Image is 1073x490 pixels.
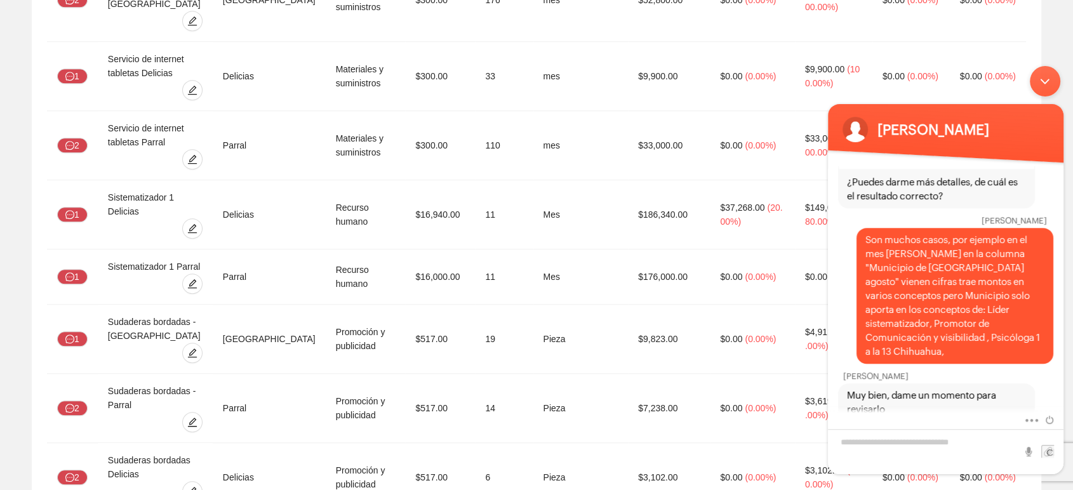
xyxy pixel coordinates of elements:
[533,374,629,443] td: Pieza
[805,396,844,406] span: $3,619.00
[475,374,533,443] td: 14
[213,42,326,111] td: Delicias
[720,71,742,81] span: $0.00
[57,69,88,84] button: message1
[745,334,776,344] span: ( 0.00% )
[108,52,203,80] div: Servicio de internet tabletas Delicias
[183,85,202,95] span: edit
[805,272,827,282] span: $0.00
[183,279,202,289] span: edit
[805,64,844,74] span: $9,900.00
[720,472,742,482] span: $0.00
[65,473,74,483] span: message
[533,111,629,180] td: mes
[108,315,203,343] div: Sudaderas bordadas - [GEOGRAPHIC_DATA]
[183,223,202,234] span: edit
[183,16,202,26] span: edit
[108,384,203,412] div: Sudaderas bordadas - Parral
[745,140,776,150] span: ( 0.00% )
[805,202,855,213] span: $149,072.00
[326,374,406,443] td: Promoción y publicidad
[405,111,475,180] td: $300.00
[405,42,475,111] td: $300.00
[182,80,203,100] button: edit
[533,305,629,374] td: Pieza
[326,42,406,111] td: Materiales y suministros
[108,453,203,481] div: Sudaderas bordadas Delicias
[57,331,88,347] button: message1
[183,417,202,427] span: edit
[65,272,74,282] span: message
[57,470,88,485] button: message2
[628,374,710,443] td: $7,238.00
[213,180,326,249] td: Delicias
[183,348,202,358] span: edit
[213,305,326,374] td: [GEOGRAPHIC_DATA]
[182,218,203,239] button: edit
[720,202,764,213] span: $37,268.00
[475,111,533,180] td: 110
[57,269,88,284] button: message1
[628,305,710,374] td: $9,823.00
[182,149,203,169] button: edit
[805,133,850,143] span: $33,000.00
[57,138,88,153] button: message2
[475,249,533,305] td: 11
[628,42,710,111] td: $9,900.00
[213,249,326,305] td: Parral
[405,180,475,249] td: $16,940.00
[326,180,406,249] td: Recurso humano
[108,190,203,218] div: Sistematizador 1 Delicias
[57,401,88,416] button: message2
[108,121,203,149] div: Servicio de internet tabletas Parral
[65,72,74,82] span: message
[183,154,202,164] span: edit
[65,334,74,345] span: message
[475,180,533,249] td: 11
[533,180,629,249] td: Mes
[405,249,475,305] td: $16,000.00
[628,249,710,305] td: $176,000.00
[475,305,533,374] td: 19
[533,42,629,111] td: mes
[805,465,844,475] span: $3,102.00
[745,71,776,81] span: ( 0.00% )
[108,260,203,274] div: Sistematizador 1 Parral
[628,111,710,180] td: $33,000.00
[628,180,710,249] td: $186,340.00
[182,11,203,31] button: edit
[805,327,844,337] span: $4,911.50
[65,404,74,414] span: message
[57,207,88,222] button: message1
[720,272,742,282] span: $0.00
[822,60,1070,480] iframe: SalesIQ Chatwindow
[65,210,74,220] span: message
[182,412,203,432] button: edit
[745,472,776,482] span: ( 0.00% )
[182,274,203,294] button: edit
[326,111,406,180] td: Materiales y suministros
[405,305,475,374] td: $517.00
[720,403,742,413] span: $0.00
[720,334,742,344] span: $0.00
[475,42,533,111] td: 33
[720,140,742,150] span: $0.00
[745,403,776,413] span: ( 0.00% )
[326,249,406,305] td: Recurso humano
[405,374,475,443] td: $517.00
[213,111,326,180] td: Parral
